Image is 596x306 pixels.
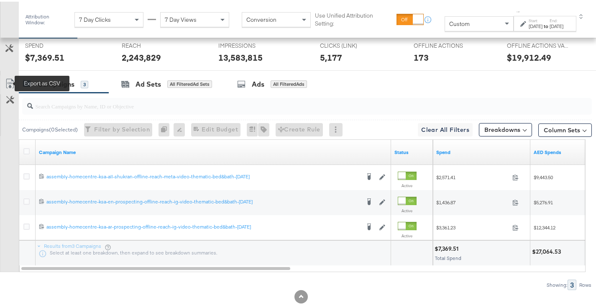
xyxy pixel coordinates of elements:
[436,172,509,179] span: $2,571.41
[25,12,70,24] div: Attribution Window:
[435,243,461,251] div: $7,369.51
[46,222,360,229] div: assembly-homecentre-ksa-ar-prospecting-offline-reach-ig-video-thematic-bed&bath-[DATE]
[436,198,509,204] span: $1,436.87
[542,21,550,28] strong: to
[33,93,541,109] input: Search Campaigns by Name, ID or Objective
[252,78,264,87] div: Ads
[122,50,161,62] div: 2,243,829
[421,123,469,134] span: Clear All Filters
[579,280,592,286] div: Rows
[218,50,263,62] div: 13,583,815
[167,79,212,86] div: All Filtered Ad Sets
[165,14,197,22] span: 7 Day Views
[38,78,74,87] div: Campaigns
[46,197,360,205] a: assembly-homecentre-ksa-en-prospecting-offline-reach-ig-video-thematic-bed&bath-[DATE]
[271,79,307,86] div: All Filtered Ads
[218,40,281,48] span: IMPRESSIONS
[514,9,522,12] span: ↑
[479,121,532,135] button: Breakdowns
[25,50,64,62] div: $7,369.51
[414,40,476,48] span: OFFLINE ACTIONS
[394,147,430,154] a: Shows the current state of your Ad Campaign.
[532,246,563,254] div: $27,064.53
[436,223,509,229] span: $3,361.23
[81,79,88,87] div: 3
[39,147,388,154] a: Your campaign name.
[320,50,342,62] div: 5,177
[398,206,417,212] label: Active
[435,253,461,260] span: Total Spend
[507,40,570,48] span: OFFLINE ACTIONS VALUE
[46,197,360,203] div: assembly-homecentre-ksa-en-prospecting-offline-reach-ig-video-thematic-bed&bath-[DATE]
[46,172,360,180] a: assembly-homecentre-ksa-all-shukran-offline-reach-meta-video-thematic-bed&bath-[DATE]
[534,198,553,204] span: $5,276.91
[534,223,555,229] span: $12,344.12
[449,18,470,26] span: Custom
[79,14,111,22] span: 7 Day Clicks
[418,121,473,135] button: Clear All Filters
[122,40,184,48] span: REACH
[534,172,553,179] span: $9,443.50
[568,278,576,288] div: 3
[25,40,88,48] span: SPEND
[398,231,417,237] label: Active
[550,21,563,28] div: [DATE]
[320,40,383,48] span: CLICKS (LINK)
[398,181,417,187] label: Active
[529,16,542,22] label: Start:
[136,78,161,87] div: Ad Sets
[546,280,568,286] div: Showing:
[46,172,360,178] div: assembly-homecentre-ksa-all-shukran-offline-reach-meta-video-thematic-bed&bath-[DATE]
[436,147,527,154] a: The total amount spent to date.
[315,10,394,26] label: Use Unified Attribution Setting:
[159,121,174,135] div: 0
[246,14,276,22] span: Conversion
[529,21,542,28] div: [DATE]
[538,122,592,135] button: Column Sets
[414,50,429,62] div: 173
[507,50,551,62] div: $19,912.49
[22,124,78,132] div: Campaigns ( 0 Selected)
[550,16,563,22] label: End:
[46,222,360,230] a: assembly-homecentre-ksa-ar-prospecting-offline-reach-ig-video-thematic-bed&bath-[DATE]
